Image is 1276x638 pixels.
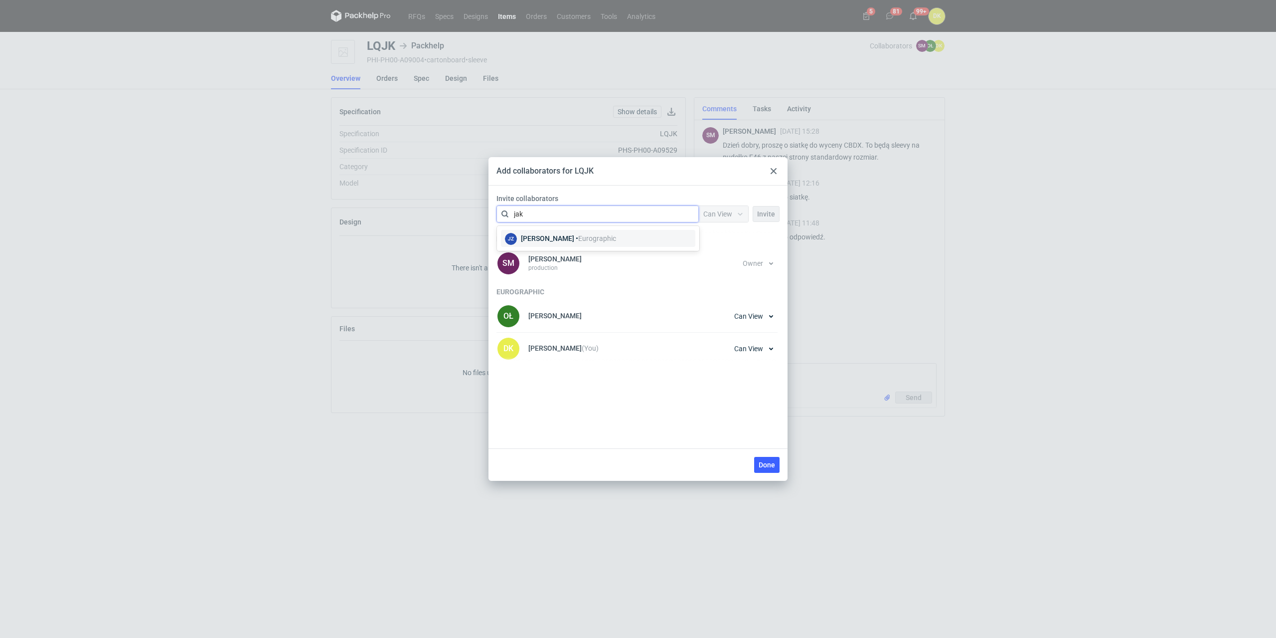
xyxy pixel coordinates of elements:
[582,344,599,352] small: (You)
[734,345,763,352] span: Can View
[757,211,775,217] span: Invite
[505,233,517,245] figcaption: JZ
[730,341,778,357] button: Can View
[759,461,775,468] span: Done
[497,252,519,274] figcaption: SM
[738,255,778,271] button: Owner
[578,234,616,242] span: Eurographic
[754,457,780,473] button: Done
[528,255,582,263] p: [PERSON_NAME]
[730,308,778,324] button: Can View
[496,287,778,296] h3: Eurographic
[528,264,582,272] p: production
[496,337,520,361] div: Dominika Kaczyńska
[497,305,519,327] figcaption: OŁ
[528,312,582,320] p: [PERSON_NAME]
[496,166,594,177] div: Add collaborators for LQJK
[496,251,520,275] div: Sebastian Markut
[734,313,763,320] span: Can View
[497,338,519,360] figcaption: DK
[496,194,784,204] label: Invite collaborators
[496,304,520,328] div: Olga Łopatowicz
[753,206,780,222] button: Invite
[528,344,599,352] p: [PERSON_NAME]
[505,233,517,245] div: Jakub Ziomka
[521,233,616,243] div: Jakub Ziomka • Eurographic (jz@egdk.pl)
[496,234,778,243] h3: Packhelp
[743,260,763,267] span: Owner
